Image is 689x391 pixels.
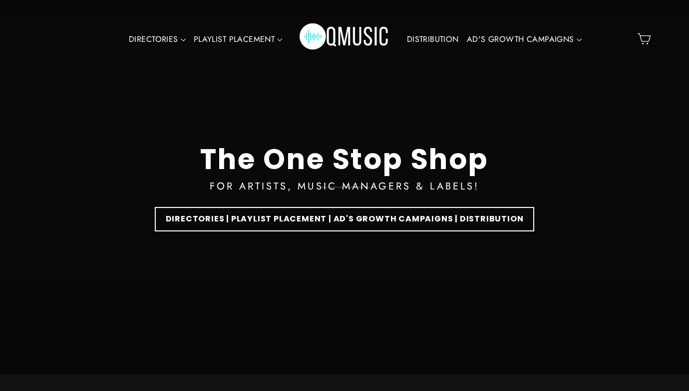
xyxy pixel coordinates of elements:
a: DIRECTORIES [125,28,190,51]
a: AD'S GROWTH CAMPAIGNS [463,28,586,51]
div: The One Stop Shop [200,143,489,176]
a: PLAYLIST PLACEMENT [190,28,287,51]
div: FOR ARTISTS, MUSIC MANAGERS & LABELS! [210,179,479,195]
div: Primary [93,10,596,68]
a: DIRECTORIES | PLAYLIST PLACEMENT | AD'S GROWTH CAMPAIGNS | DISTRIBUTION [155,207,535,231]
img: Q Music Promotions [300,16,389,61]
a: DISTRIBUTION [403,28,463,51]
